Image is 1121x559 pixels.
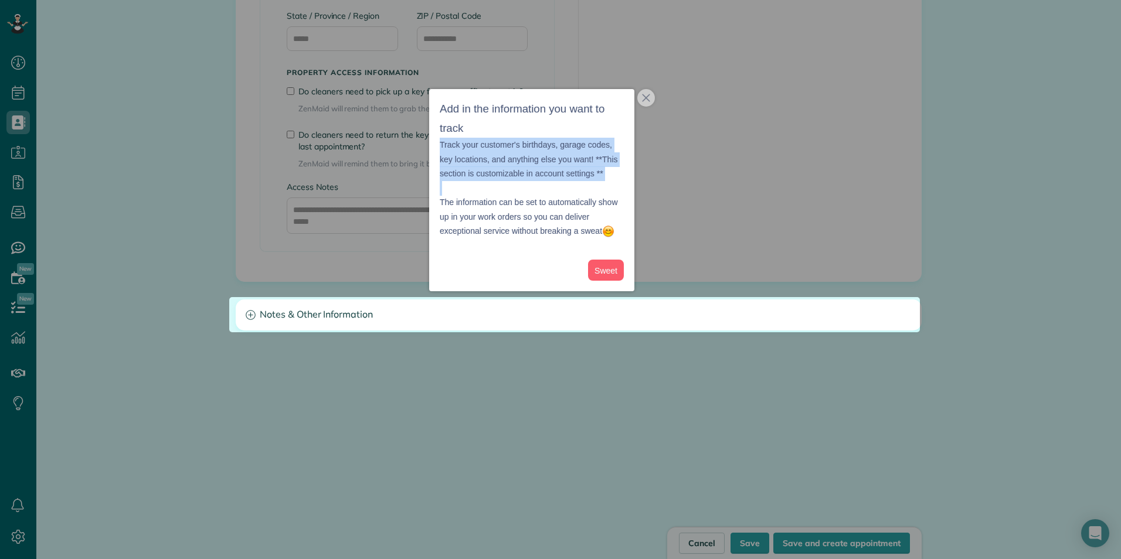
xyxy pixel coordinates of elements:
[602,225,614,237] img: :blush:
[637,89,655,107] button: close,
[236,300,921,330] a: Notes & Other Information
[429,89,634,291] div: Add in the information you want to trackTrack your customer&amp;#39;s birthdays, garage codes, ke...
[440,181,624,238] p: The information can be set to automatically show up in your work orders so you can deliver except...
[440,100,624,138] h3: Add in the information you want to track
[588,260,624,281] button: Sweet
[440,138,624,181] p: Track your customer's birthdays, garage codes, key locations, and anything else you want! **This ...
